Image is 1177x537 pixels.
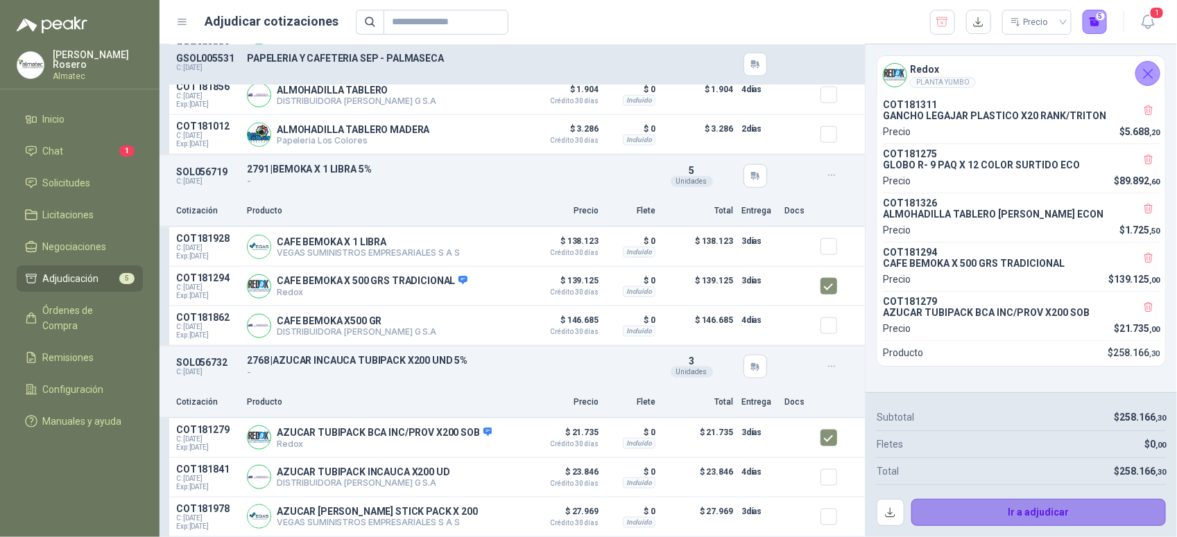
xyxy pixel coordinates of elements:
[883,345,923,360] p: Producto
[176,100,239,109] span: Exp: [DATE]
[43,382,104,397] span: Configuración
[1155,468,1166,477] span: ,30
[529,98,599,105] span: Crédito 30 días
[277,326,436,337] p: DISTRIBUIDORA [PERSON_NAME] G S.A
[176,177,239,186] p: C: [DATE]
[1155,441,1166,450] span: ,00
[529,204,599,218] p: Precio
[784,204,812,218] p: Docs
[741,81,776,98] p: 4 días
[205,12,339,31] h1: Adjudicar cotizaciones
[664,272,733,300] p: $ 139.125
[176,323,239,331] span: C: [DATE]
[17,138,143,164] a: Chat1
[883,272,911,287] p: Precio
[1114,410,1166,425] p: $
[248,84,270,107] img: Company Logo
[883,258,1160,269] p: CAFE BEMOKA X 500 GRS TRADICIONAL
[623,95,655,106] div: Incluido
[607,464,655,480] p: $ 0
[53,72,143,80] p: Almatec
[607,121,655,137] p: $ 0
[1135,10,1160,35] button: 1
[529,396,599,409] p: Precio
[883,307,1160,318] p: AZUCAR TUBIPACK BCA INC/PROV X200 SOB
[53,50,143,69] p: [PERSON_NAME] Rosero
[17,265,143,292] a: Adjudicación5
[176,121,239,132] p: COT181012
[529,233,599,256] p: $ 138.123
[1119,466,1166,477] span: 258.166
[607,503,655,520] p: $ 0
[277,466,450,477] p: AZUCAR TUBIPACK INCAUCA X200 UD
[689,355,694,367] span: 3
[176,283,239,292] span: C: [DATE]
[671,367,713,378] div: Unidades
[277,275,467,288] p: CAFE BEMOKA X 500 GRS TRADICIONAL
[883,124,911,139] p: Precio
[529,328,599,335] span: Crédito 30 días
[741,503,776,520] p: 3 días
[741,204,776,218] p: Entrega
[248,123,270,146] img: Company Logo
[1125,225,1160,236] span: 1.725
[623,326,655,337] div: Incluido
[529,272,599,296] p: $ 139.125
[623,134,655,146] div: Incluido
[176,204,239,218] p: Cotización
[1149,177,1160,186] span: ,60
[176,81,239,92] p: COT181856
[17,344,143,371] a: Remisiones
[43,112,65,127] span: Inicio
[741,396,776,409] p: Entrega
[43,175,91,191] span: Solicitudes
[1149,128,1160,137] span: ,20
[17,376,143,403] a: Configuración
[176,53,239,64] p: GSOL005531
[119,273,135,284] span: 5
[176,514,239,522] span: C: [DATE]
[277,427,492,439] p: AZUCAR TUBIPACK BCA INC/PROV X200 SOB
[277,517,478,527] p: VEGAS SUMINISTROS EMPRESARIALES S A S
[247,355,648,366] p: 2768 | AZUCAR INCAUCA TUBIPACK X200 UND 5%
[247,53,648,64] p: PAPELERIA Y CAFETERIA SEP - PALMASECA
[176,166,239,177] p: SOL056719
[877,410,914,425] p: Subtotal
[176,522,239,531] span: Exp: [DATE]
[176,92,239,100] span: C: [DATE]
[1135,61,1160,86] button: Cerrar
[883,296,1160,307] p: COT181279
[1149,227,1160,236] span: ,50
[664,424,733,452] p: $ 21.735
[883,173,911,188] p: Precio
[664,312,733,340] p: $ 146.685
[1011,12,1051,33] div: Precio
[607,424,655,441] p: $ 0
[277,477,450,488] p: DISTRIBUIDORA [PERSON_NAME] G S.A
[248,426,270,449] img: Company Logo
[623,477,655,488] div: Incluido
[247,366,648,379] p: -
[247,164,648,175] p: 2791 | BEMOKA X 1 LIBRA 5%
[1119,124,1160,139] p: $
[664,121,733,148] p: $ 3.286
[176,140,239,148] span: Exp: [DATE]
[43,414,122,429] span: Manuales y ayuda
[176,368,239,376] p: C: [DATE]
[43,207,94,222] span: Licitaciones
[883,222,911,238] p: Precio
[607,312,655,328] p: $ 0
[17,408,143,434] a: Manuales y ayuda
[623,517,655,528] div: Incluido
[176,424,239,435] p: COT181279
[43,143,64,159] span: Chat
[529,249,599,256] span: Crédito 30 días
[884,64,907,87] img: Company Logo
[529,121,599,144] p: $ 3.286
[877,464,899,479] p: Total
[17,202,143,228] a: Licitaciones
[883,110,1160,121] p: GANCHO LEGAJAR PLASTICO X20 RANK/TRITON
[17,106,143,132] a: Inicio
[277,315,436,326] p: CAFE BEMOKA X500 GR
[883,99,1160,110] p: COT181311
